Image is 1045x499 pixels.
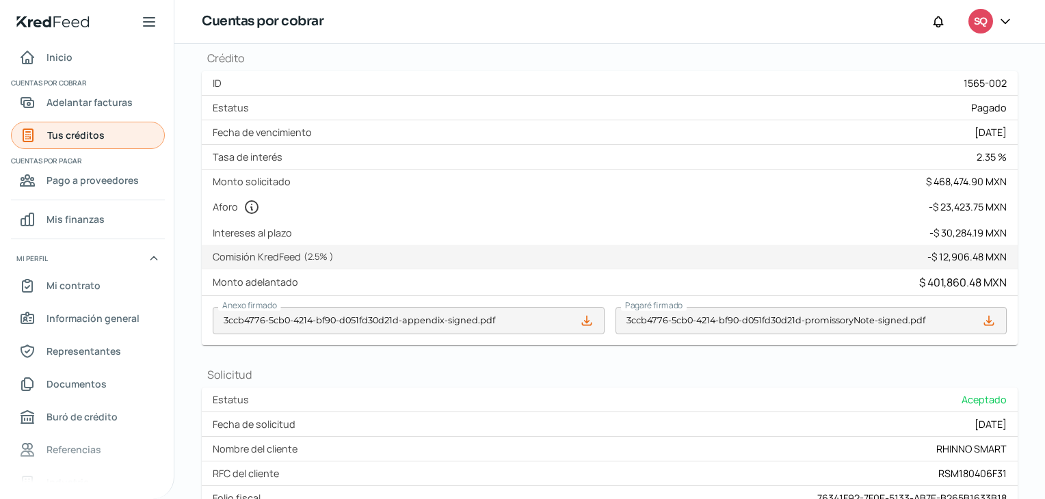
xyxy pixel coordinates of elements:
span: Industria [47,474,89,491]
span: Cuentas por cobrar [11,77,163,89]
label: Nombre del cliente [213,442,303,455]
a: Inicio [11,44,165,71]
span: Pagaré firmado [625,299,683,311]
div: RSM180406F31 [938,467,1007,480]
div: 1565-002 [964,77,1007,90]
span: Inicio [47,49,72,66]
span: Buró de crédito [47,408,118,425]
span: Referencias [47,441,101,458]
span: SQ [974,14,987,30]
span: Mi contrato [47,277,101,294]
div: $ 401,860.48 MXN [919,275,1007,290]
span: ( 2.5 % ) [304,250,334,262]
span: Cuentas por pagar [11,154,163,167]
label: Intereses al plazo [213,226,297,239]
span: Mi perfil [16,252,48,265]
a: Adelantar facturas [11,89,165,116]
a: Documentos [11,370,165,398]
a: Buró de crédito [11,403,165,431]
label: Aforo [213,199,265,215]
span: Representantes [47,342,121,360]
label: Fecha de vencimiento [213,126,317,139]
label: Monto adelantado [213,275,304,288]
span: Mis finanzas [47,211,105,228]
span: Tus créditos [47,126,105,144]
a: Pago a proveedores [11,167,165,194]
h1: Solicitud [202,367,1018,382]
div: 2.35 % [977,150,1007,163]
span: Adelantar facturas [47,94,133,111]
span: Pagado [971,101,1007,114]
div: - $ 12,906.48 MXN [927,250,1007,263]
a: Mi contrato [11,272,165,299]
span: Anexo firmado [222,299,277,311]
a: Tus créditos [11,122,165,149]
label: ID [213,77,227,90]
div: - $ 30,284.19 MXN [929,226,1007,239]
label: Comisión KredFeed [213,250,339,263]
div: [DATE] [975,126,1007,139]
label: Tasa de interés [213,150,288,163]
a: Información general [11,305,165,332]
a: Representantes [11,338,165,365]
label: Fecha de solicitud [213,418,301,431]
span: Información general [47,310,140,327]
label: Estatus [213,393,254,406]
span: Aceptado [962,393,1007,406]
h1: Cuentas por cobrar [202,12,323,31]
label: Monto solicitado [213,175,296,188]
div: RHINNO SMART [936,442,1007,455]
label: Estatus [213,101,254,114]
label: RFC del cliente [213,467,285,480]
div: - $ 23,423.75 MXN [929,200,1007,213]
span: Pago a proveedores [47,172,139,189]
div: $ 468,474.90 MXN [926,175,1007,188]
a: Referencias [11,436,165,463]
span: Documentos [47,375,107,392]
h1: Crédito [202,51,1018,66]
div: [DATE] [975,418,1007,431]
a: Industria [11,469,165,496]
a: Mis finanzas [11,206,165,233]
